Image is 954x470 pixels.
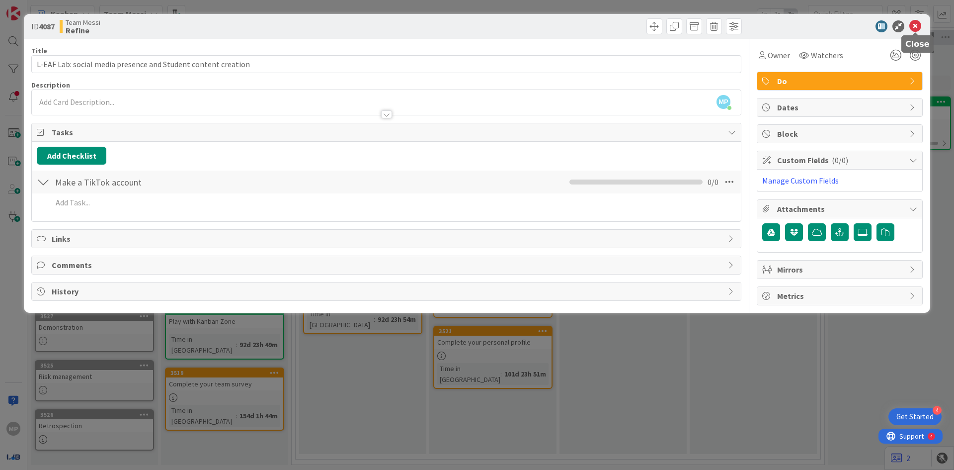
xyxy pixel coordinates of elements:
[31,55,741,73] input: type card name here...
[777,75,904,87] span: Do
[37,147,106,165] button: Add Checklist
[777,203,904,215] span: Attachments
[66,26,100,34] b: Refine
[52,126,723,138] span: Tasks
[21,1,45,13] span: Support
[777,264,904,276] span: Mirrors
[52,173,275,191] input: Add Checklist...
[905,39,930,49] h5: Close
[768,49,790,61] span: Owner
[52,233,723,245] span: Links
[716,95,730,109] span: MP
[777,128,904,140] span: Block
[777,290,904,302] span: Metrics
[888,408,942,425] div: Open Get Started checklist, remaining modules: 4
[31,20,55,32] span: ID
[896,412,934,422] div: Get Started
[762,176,839,186] a: Manage Custom Fields
[933,406,942,415] div: 4
[66,18,100,26] span: Team Messi
[52,259,723,271] span: Comments
[811,49,843,61] span: Watchers
[708,176,718,188] span: 0 / 0
[39,21,55,31] b: 4087
[52,285,723,297] span: History
[52,4,54,12] div: 4
[832,155,848,165] span: ( 0/0 )
[777,101,904,113] span: Dates
[31,46,47,55] label: Title
[31,81,70,90] span: Description
[777,154,904,166] span: Custom Fields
